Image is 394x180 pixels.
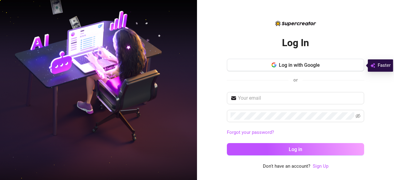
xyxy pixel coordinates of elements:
span: Faster [378,62,391,69]
span: Log in [289,146,302,152]
span: Don't have an account? [263,163,310,170]
span: eye-invisible [356,114,360,118]
a: Sign Up [313,163,328,169]
img: svg%3e [370,62,375,69]
span: or [293,77,298,83]
span: Log in with Google [279,62,320,68]
input: Your email [238,94,360,102]
img: logo-BBDzfeDw.svg [275,21,316,26]
a: Forgot your password? [227,129,364,136]
h2: Log In [282,37,309,49]
a: Sign Up [313,163,328,170]
button: Log in [227,143,364,155]
button: Log in with Google [227,59,364,71]
a: Forgot your password? [227,130,274,135]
